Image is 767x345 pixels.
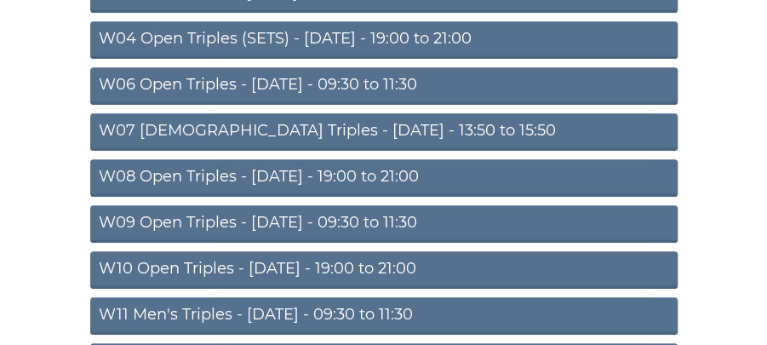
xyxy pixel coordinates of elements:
a: W10 Open Triples - [DATE] - 19:00 to 21:00 [90,251,678,289]
a: W06 Open Triples - [DATE] - 09:30 to 11:30 [90,67,678,105]
a: W08 Open Triples - [DATE] - 19:00 to 21:00 [90,159,678,197]
a: W09 Open Triples - [DATE] - 09:30 to 11:30 [90,205,678,243]
a: W11 Men's Triples - [DATE] - 09:30 to 11:30 [90,297,678,335]
a: W07 [DEMOGRAPHIC_DATA] Triples - [DATE] - 13:50 to 15:50 [90,113,678,151]
a: W04 Open Triples (SETS) - [DATE] - 19:00 to 21:00 [90,21,678,59]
